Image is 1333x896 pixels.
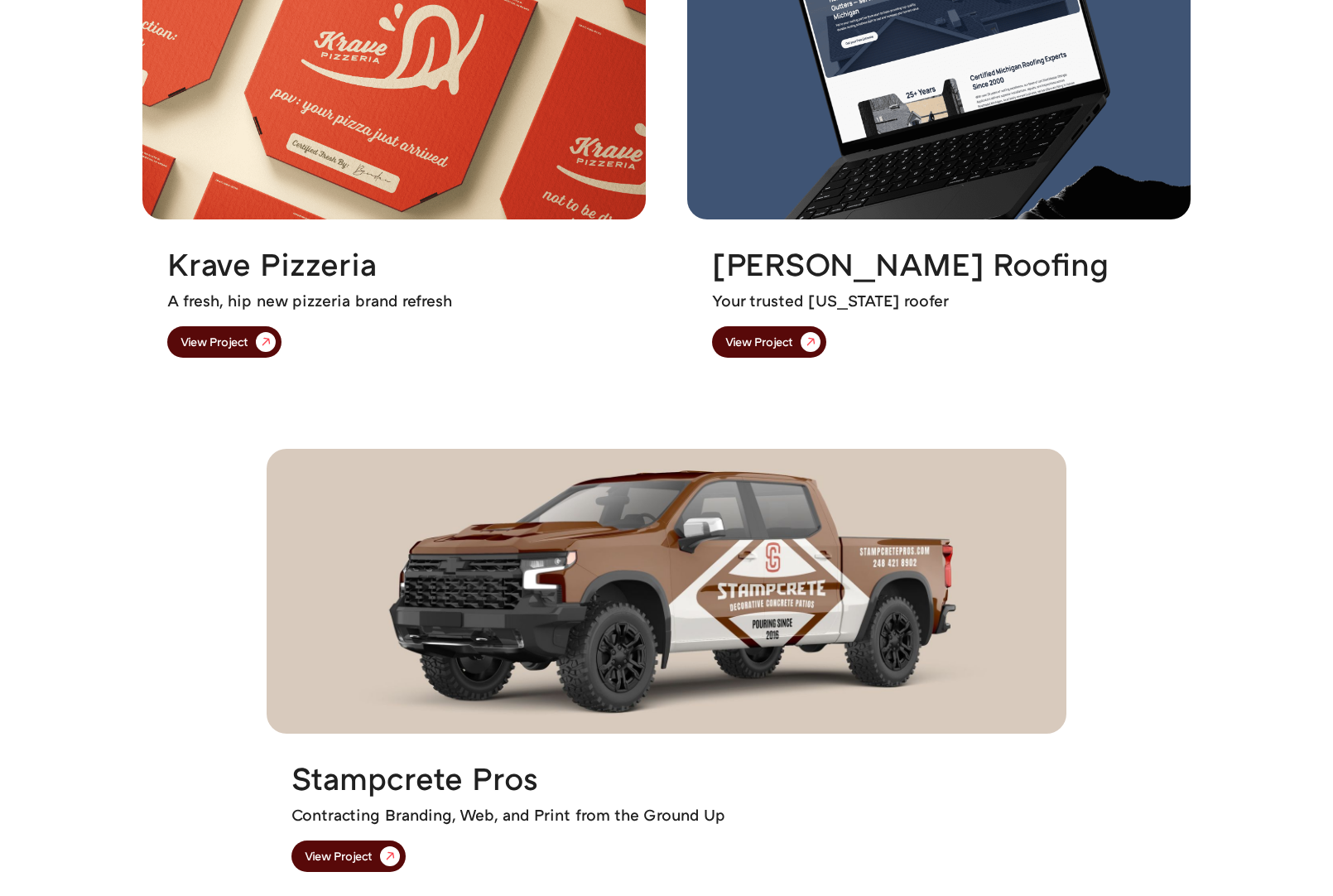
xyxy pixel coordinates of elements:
div: View Project [180,336,248,348]
h2: Krave Pizzeria [167,244,377,282]
a: View Project [167,326,282,358]
a: View Project [712,326,826,358]
div: View Project [725,336,793,348]
p: Your trusted [US_STATE] roofer [712,289,949,313]
div: View Project [305,850,373,862]
p: Contracting Branding, Web, and Print from the Ground Up [291,803,725,827]
p: A fresh, hip new pizzeria brand refresh [167,289,452,313]
h2: [PERSON_NAME] Roofing [712,244,1109,282]
h2: Stampcrete Pros [291,759,538,797]
a: View Project [291,841,406,872]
